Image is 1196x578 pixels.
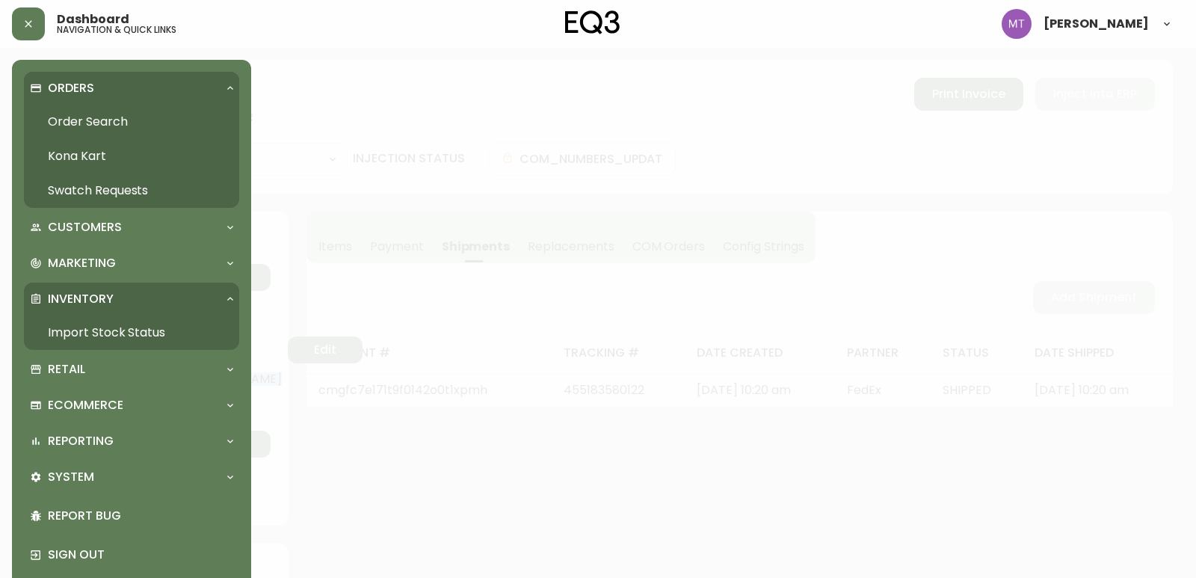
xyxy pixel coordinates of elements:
p: Customers [48,219,122,236]
a: Import Stock Status [24,316,239,350]
a: Order Search [24,105,239,139]
img: logo [565,10,620,34]
img: 397d82b7ede99da91c28605cdd79fceb [1002,9,1032,39]
a: Kona Kart [24,139,239,173]
div: Inventory [24,283,239,316]
p: Marketing [48,255,116,271]
p: Retail [48,361,85,378]
div: Orders [24,72,239,105]
span: Dashboard [57,13,129,25]
div: Retail [24,353,239,386]
div: Sign Out [24,535,239,574]
p: Ecommerce [48,397,123,413]
span: [PERSON_NAME] [1044,18,1149,30]
div: Marketing [24,247,239,280]
p: Report Bug [48,508,233,524]
div: System [24,461,239,494]
div: Report Bug [24,496,239,535]
p: Sign Out [48,547,233,563]
p: Orders [48,80,94,96]
a: Swatch Requests [24,173,239,208]
div: Reporting [24,425,239,458]
p: Reporting [48,433,114,449]
p: System [48,469,94,485]
div: Ecommerce [24,389,239,422]
h5: navigation & quick links [57,25,176,34]
p: Inventory [48,291,114,307]
div: Customers [24,211,239,244]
